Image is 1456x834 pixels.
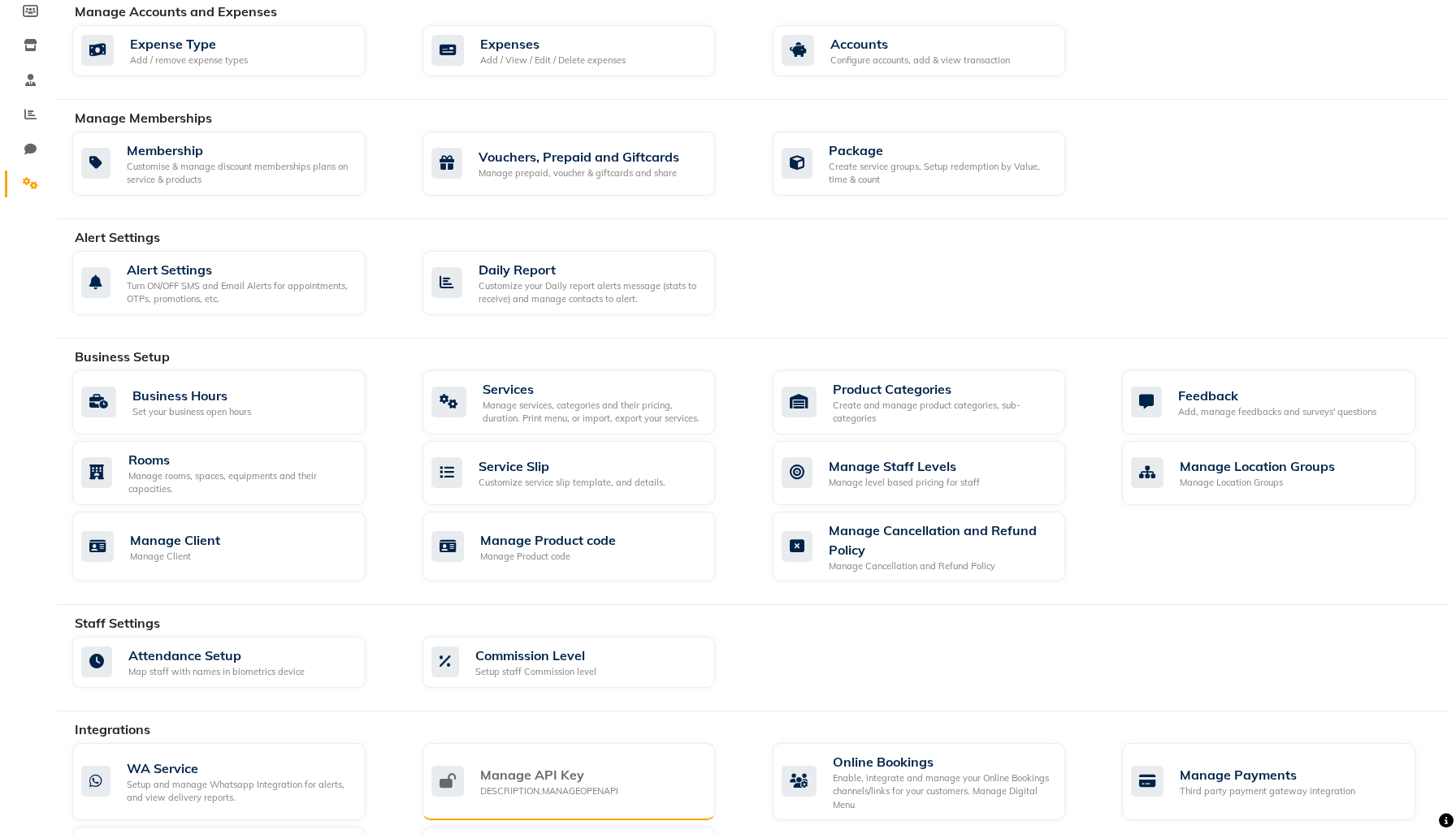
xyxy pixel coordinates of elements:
[480,550,616,564] div: Manage Product code
[1180,784,1355,798] div: Third party payment gateway integration
[773,370,1098,434] a: Product CategoriesCreate and manage product categories, sub-categories
[1178,386,1376,405] div: Feedback
[127,140,353,160] div: Membership
[479,147,679,166] div: Vouchers, Prepaid and Giftcards
[422,370,748,434] a: ServicesManage services, categories and their pricing, duration. Print menu, or import, export yo...
[480,530,616,550] div: Manage Product code
[480,784,618,798] div: DESCRIPTION.MANAGEOPENAPI
[479,166,679,180] div: Manage prepaid, voucher & giftcards and share
[773,25,1098,76] a: AccountsConfigure accounts, add & view transaction
[833,399,1053,426] div: Create and manage product categories, sub-categories
[830,54,1010,67] div: Configure accounts, add & view transaction
[127,758,353,778] div: WA Service
[72,441,398,505] a: RoomsManage rooms, spaces, equipments and their capacities.
[829,521,1053,560] div: Manage Cancellation and Refund Policy
[1180,456,1335,476] div: Manage Location Groups
[1122,370,1448,434] a: FeedbackAdd, manage feedbacks and surveys' questions
[128,646,305,665] div: Attendance Setup
[480,765,618,784] div: Manage API Key
[130,34,248,54] div: Expense Type
[127,279,353,306] div: Turn ON/OFF SMS and Email Alerts for appointments, OTPs, promotions, etc.
[130,54,248,67] div: Add / remove expense types
[72,370,398,434] a: Business HoursSet your business open hours
[480,54,626,67] div: Add / View / Edit / Delete expenses
[773,441,1098,505] a: Manage Staff LevelsManage level based pricing for staff
[829,456,980,476] div: Manage Staff Levels
[422,512,748,582] a: Manage Product codeManage Product code
[483,399,703,426] div: Manage services, categories and their pricing, duration. Print menu, or import, export your servi...
[128,665,305,679] div: Map staff with names in biometrics device
[483,379,703,399] div: Services
[1178,405,1376,419] div: Add, manage feedbacks and surveys' questions
[422,441,748,505] a: Service SlipCustomize service slip template, and details.
[833,771,1053,812] div: Enable, integrate and manage your Online Bookings channels/links for your customers. Manage Digit...
[72,251,398,315] a: Alert SettingsTurn ON/OFF SMS and Email Alerts for appointments, OTPs, promotions, etc.
[130,530,220,550] div: Manage Client
[132,386,251,405] div: Business Hours
[479,279,703,306] div: Customize your Daily report alerts message (stats to receive) and manage contacts to alert.
[475,665,596,679] div: Setup staff Commission level
[833,752,1053,771] div: Online Bookings
[830,34,1010,54] div: Accounts
[422,637,748,688] a: Commission LevelSetup staff Commission level
[72,512,398,582] a: Manage ClientManage Client
[422,743,748,821] a: Manage API KeyDESCRIPTION.MANAGEOPENAPI
[127,260,353,279] div: Alert Settings
[72,743,398,821] a: WA ServiceSetup and manage Whatsapp Integration for alerts, and view delivery reports.
[480,34,626,54] div: Expenses
[829,160,1053,187] div: Create service groups, Setup redemption by Value, time & count
[130,550,220,564] div: Manage Client
[829,140,1053,160] div: Package
[72,25,398,76] a: Expense TypeAdd / remove expense types
[829,560,1053,573] div: Manage Cancellation and Refund Policy
[475,646,596,665] div: Commission Level
[479,456,665,476] div: Service Slip
[127,160,353,187] div: Customise & manage discount memberships plans on service & products
[1180,765,1355,784] div: Manage Payments
[422,132,748,196] a: Vouchers, Prepaid and GiftcardsManage prepaid, voucher & giftcards and share
[72,637,398,688] a: Attendance SetupMap staff with names in biometrics device
[829,476,980,490] div: Manage level based pricing for staff
[1122,441,1448,505] a: Manage Location GroupsManage Location Groups
[128,469,353,496] div: Manage rooms, spaces, equipments and their capacities.
[422,251,748,315] a: Daily ReportCustomize your Daily report alerts message (stats to receive) and manage contacts to ...
[128,450,353,469] div: Rooms
[1180,476,1335,490] div: Manage Location Groups
[479,260,703,279] div: Daily Report
[1122,743,1448,821] a: Manage PaymentsThird party payment gateway integration
[773,512,1098,582] a: Manage Cancellation and Refund PolicyManage Cancellation and Refund Policy
[127,778,353,805] div: Setup and manage Whatsapp Integration for alerts, and view delivery reports.
[773,132,1098,196] a: PackageCreate service groups, Setup redemption by Value, time & count
[132,405,251,419] div: Set your business open hours
[479,476,665,490] div: Customize service slip template, and details.
[72,132,398,196] a: MembershipCustomise & manage discount memberships plans on service & products
[833,379,1053,399] div: Product Categories
[773,743,1098,821] a: Online BookingsEnable, integrate and manage your Online Bookings channels/links for your customer...
[422,25,748,76] a: ExpensesAdd / View / Edit / Delete expenses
